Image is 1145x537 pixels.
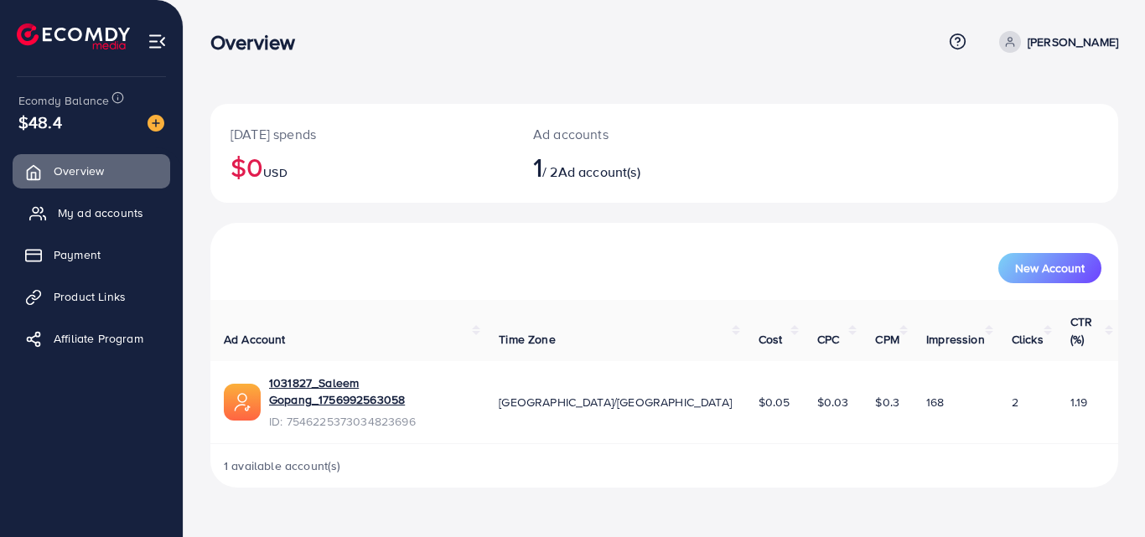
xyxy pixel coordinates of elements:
[18,92,109,109] span: Ecomdy Balance
[54,246,101,263] span: Payment
[13,196,170,230] a: My ad accounts
[1012,331,1044,348] span: Clicks
[533,151,720,183] h2: / 2
[1070,313,1092,347] span: CTR (%)
[998,253,1101,283] button: New Account
[499,394,732,410] span: [GEOGRAPHIC_DATA]/[GEOGRAPHIC_DATA]
[269,413,472,430] span: ID: 7546225373034823696
[759,331,783,348] span: Cost
[148,115,164,132] img: image
[558,163,640,181] span: Ad account(s)
[231,151,493,183] h2: $0
[817,331,839,348] span: CPC
[224,457,341,474] span: 1 available account(s)
[875,394,899,410] span: $0.3
[54,163,104,179] span: Overview
[54,288,126,305] span: Product Links
[17,23,130,49] img: logo
[54,330,143,347] span: Affiliate Program
[875,331,899,348] span: CPM
[1028,32,1118,52] p: [PERSON_NAME]
[18,110,62,134] span: $48.4
[926,394,944,410] span: 168
[817,394,849,410] span: $0.03
[210,30,308,54] h3: Overview
[13,238,170,271] a: Payment
[269,374,472,409] a: 1031827_Saleem Gopang_1756992563058
[224,331,286,348] span: Ad Account
[499,331,555,348] span: Time Zone
[58,204,143,221] span: My ad accounts
[13,154,170,188] a: Overview
[1012,394,1018,410] span: 2
[263,164,287,181] span: USD
[992,31,1118,53] a: [PERSON_NAME]
[533,124,720,144] p: Ad accounts
[231,124,493,144] p: [DATE] spends
[13,322,170,355] a: Affiliate Program
[224,384,261,421] img: ic-ads-acc.e4c84228.svg
[1015,262,1085,274] span: New Account
[759,394,790,410] span: $0.05
[13,280,170,313] a: Product Links
[148,32,167,51] img: menu
[1070,394,1088,410] span: 1.19
[533,147,542,186] span: 1
[1074,462,1132,524] iframe: Chat
[926,331,985,348] span: Impression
